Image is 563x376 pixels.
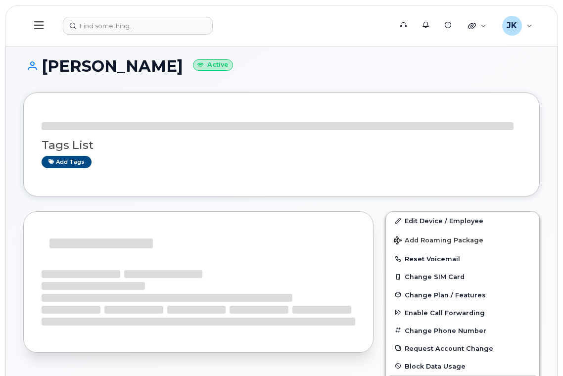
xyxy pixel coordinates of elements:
small: Active [193,59,233,71]
button: Add Roaming Package [386,230,539,250]
button: Block Data Usage [386,357,539,375]
span: Change Plan / Features [405,291,486,298]
button: Enable Call Forwarding [386,304,539,322]
h3: Tags List [42,139,521,151]
button: Change SIM Card [386,268,539,285]
span: Add Roaming Package [394,236,483,246]
button: Change Plan / Features [386,286,539,304]
button: Change Phone Number [386,322,539,339]
button: Request Account Change [386,339,539,357]
h1: [PERSON_NAME] [23,57,540,75]
a: Add tags [42,156,92,168]
a: Edit Device / Employee [386,212,539,230]
span: Enable Call Forwarding [405,309,485,316]
button: Reset Voicemail [386,250,539,268]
